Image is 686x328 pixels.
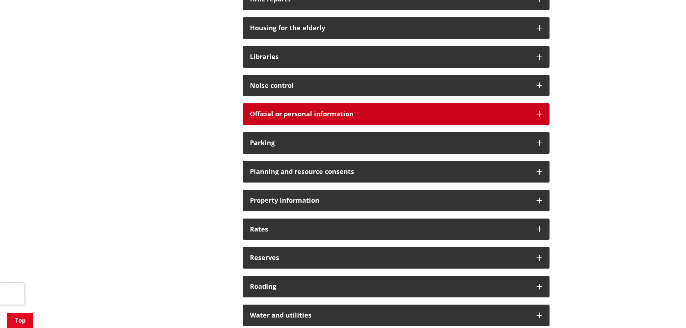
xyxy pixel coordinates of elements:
h3: Planning and resource consents [250,168,529,175]
h3: Rates [250,226,529,233]
h3: Libraries [250,53,529,60]
h3: Housing for the elderly [250,24,529,32]
h3: Parking [250,139,529,147]
h3: Property information [250,197,529,204]
h3: Official or personal information [250,111,529,118]
iframe: Messenger Launcher [653,298,679,324]
h3: Roading [250,283,529,290]
a: Top [7,313,33,328]
h3: Reserves [250,254,529,261]
h3: Water and utilities [250,312,529,319]
h3: Noise control [250,82,529,89]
